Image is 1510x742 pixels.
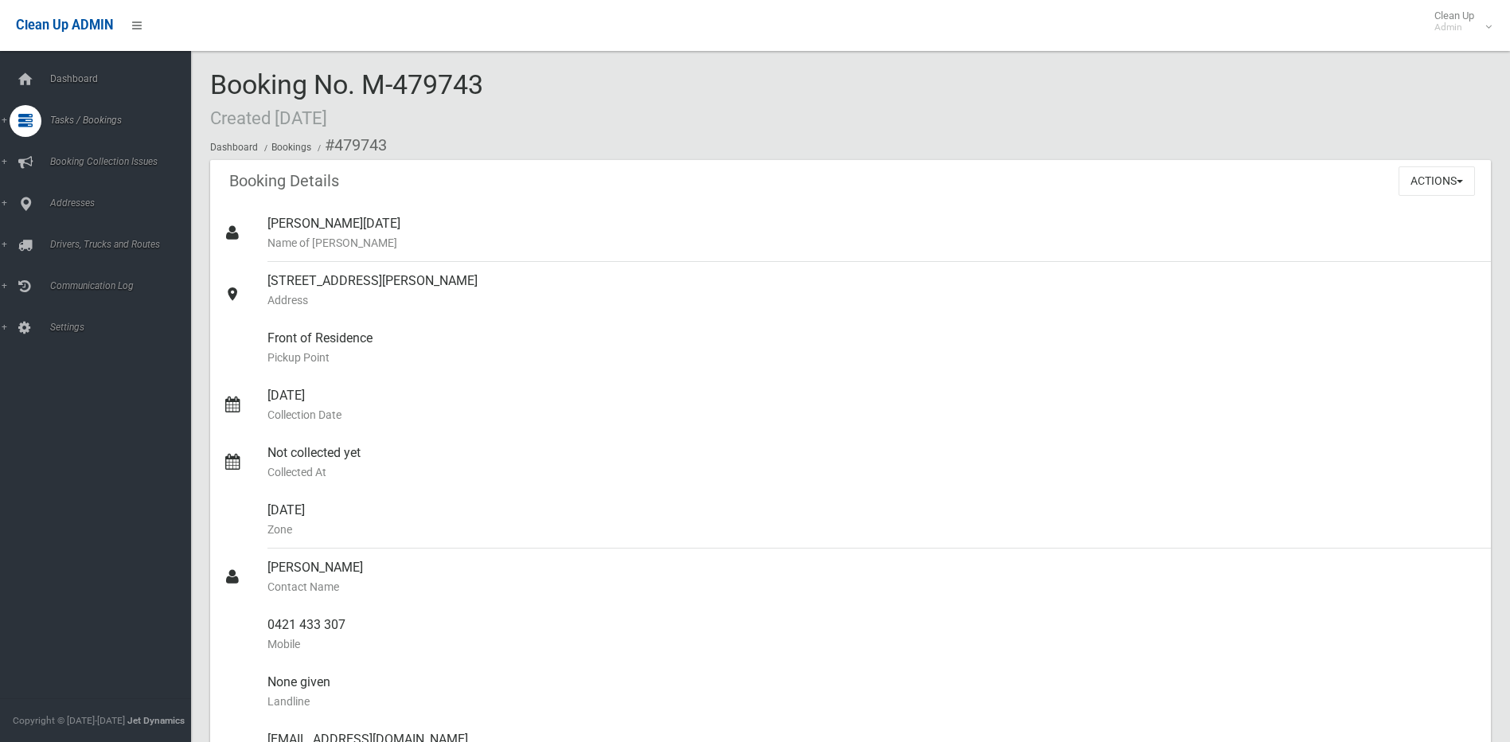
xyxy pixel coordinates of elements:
[45,73,203,84] span: Dashboard
[267,692,1478,711] small: Landline
[267,205,1478,262] div: [PERSON_NAME][DATE]
[267,434,1478,491] div: Not collected yet
[267,606,1478,663] div: 0421 433 307
[267,577,1478,596] small: Contact Name
[267,233,1478,252] small: Name of [PERSON_NAME]
[267,491,1478,549] div: [DATE]
[210,68,483,131] span: Booking No. M-479743
[267,463,1478,482] small: Collected At
[267,291,1478,310] small: Address
[45,239,203,250] span: Drivers, Trucks and Routes
[45,197,203,209] span: Addresses
[1426,10,1490,33] span: Clean Up
[267,319,1478,377] div: Front of Residence
[267,635,1478,654] small: Mobile
[45,115,203,126] span: Tasks / Bookings
[13,715,125,726] span: Copyright © [DATE]-[DATE]
[16,18,113,33] span: Clean Up ADMIN
[210,142,258,153] a: Dashboard
[45,156,203,167] span: Booking Collection Issues
[210,166,358,197] header: Booking Details
[267,377,1478,434] div: [DATE]
[45,322,203,333] span: Settings
[267,405,1478,424] small: Collection Date
[267,549,1478,606] div: [PERSON_NAME]
[271,142,311,153] a: Bookings
[267,520,1478,539] small: Zone
[127,715,185,726] strong: Jet Dynamics
[267,262,1478,319] div: [STREET_ADDRESS][PERSON_NAME]
[314,131,387,160] li: #479743
[210,107,327,128] small: Created [DATE]
[1399,166,1475,196] button: Actions
[45,280,203,291] span: Communication Log
[1434,21,1474,33] small: Admin
[267,663,1478,721] div: None given
[267,348,1478,367] small: Pickup Point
